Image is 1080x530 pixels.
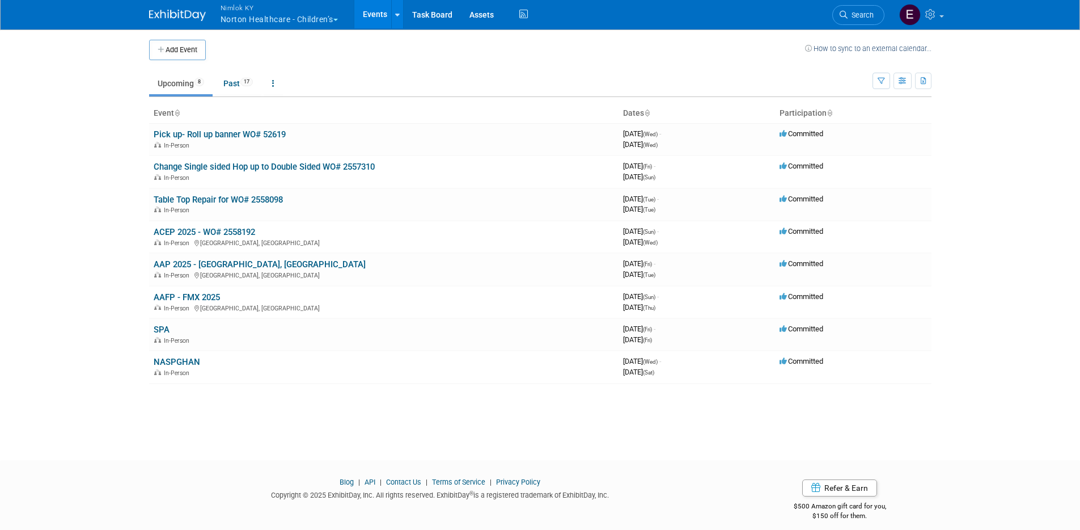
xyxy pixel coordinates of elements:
[643,196,655,203] span: (Tue)
[623,259,655,268] span: [DATE]
[805,44,931,53] a: How to sync to an external calendar...
[194,78,204,86] span: 8
[623,357,661,365] span: [DATE]
[643,261,652,267] span: (Fri)
[657,292,659,301] span: -
[164,142,193,149] span: In-Person
[780,162,823,170] span: Committed
[432,478,485,486] a: Terms of Service
[827,108,832,117] a: Sort by Participation Type
[623,227,659,235] span: [DATE]
[164,207,193,214] span: In-Person
[215,73,261,94] a: Past17
[802,479,877,497] a: Refer & Earn
[780,259,823,268] span: Committed
[487,478,494,486] span: |
[623,129,661,138] span: [DATE]
[164,239,193,247] span: In-Person
[780,227,823,235] span: Committed
[154,357,200,367] a: NASPGHAN
[623,162,655,170] span: [DATE]
[780,325,823,333] span: Committed
[340,478,354,486] a: Blog
[623,270,655,279] span: [DATE]
[643,337,652,343] span: (Fri)
[154,337,161,343] img: In-Person Event
[365,478,375,486] a: API
[154,305,161,310] img: In-Person Event
[832,5,884,25] a: Search
[164,369,193,377] span: In-Person
[643,294,655,300] span: (Sun)
[154,174,161,180] img: In-Person Event
[154,195,283,205] a: Table Top Repair for WO# 2558098
[164,272,193,279] span: In-Person
[643,326,652,333] span: (Fri)
[164,337,193,344] span: In-Person
[154,142,161,148] img: In-Person Event
[780,195,823,203] span: Committed
[643,174,655,180] span: (Sun)
[149,40,206,60] button: Add Event
[654,325,655,333] span: -
[654,259,655,268] span: -
[748,511,931,521] div: $150 off for them.
[154,239,161,245] img: In-Person Event
[149,73,213,94] a: Upcoming8
[154,270,614,279] div: [GEOGRAPHIC_DATA], [GEOGRAPHIC_DATA]
[386,478,421,486] a: Contact Us
[149,10,206,21] img: ExhibitDay
[623,195,659,203] span: [DATE]
[154,325,170,335] a: SPA
[643,305,655,311] span: (Thu)
[748,494,931,520] div: $500 Amazon gift card for you,
[657,227,659,235] span: -
[623,368,654,376] span: [DATE]
[643,272,655,278] span: (Tue)
[848,11,874,19] span: Search
[154,129,286,140] a: Pick up- Roll up banner WO# 52619
[496,478,540,486] a: Privacy Policy
[377,478,384,486] span: |
[154,238,614,247] div: [GEOGRAPHIC_DATA], [GEOGRAPHIC_DATA]
[164,174,193,182] span: In-Person
[643,142,658,148] span: (Wed)
[149,104,619,123] th: Event
[154,292,220,302] a: AAFP - FMX 2025
[154,272,161,277] img: In-Person Event
[643,239,658,246] span: (Wed)
[623,173,655,181] span: [DATE]
[469,490,473,497] sup: ®
[643,359,658,365] span: (Wed)
[623,303,655,312] span: [DATE]
[623,335,652,344] span: [DATE]
[221,2,338,14] span: Nimlok KY
[643,131,658,137] span: (Wed)
[154,207,161,212] img: In-Person Event
[654,162,655,170] span: -
[154,369,161,375] img: In-Person Event
[423,478,430,486] span: |
[619,104,775,123] th: Dates
[657,195,659,203] span: -
[899,4,921,26] img: Elizabeth Griffin
[623,140,658,149] span: [DATE]
[775,104,931,123] th: Participation
[623,205,655,213] span: [DATE]
[643,369,654,376] span: (Sat)
[154,162,375,172] a: Change Single sided Hop up to Double Sided WO# 2557310
[149,487,732,500] div: Copyright © 2025 ExhibitDay, Inc. All rights reserved. ExhibitDay is a registered trademark of Ex...
[623,238,658,246] span: [DATE]
[659,129,661,138] span: -
[240,78,253,86] span: 17
[154,227,255,237] a: ACEP 2025 - WO# 2558192
[355,478,363,486] span: |
[623,325,655,333] span: [DATE]
[644,108,650,117] a: Sort by Start Date
[174,108,180,117] a: Sort by Event Name
[154,259,366,270] a: AAP 2025 - [GEOGRAPHIC_DATA], [GEOGRAPHIC_DATA]
[643,163,652,170] span: (Fri)
[154,303,614,312] div: [GEOGRAPHIC_DATA], [GEOGRAPHIC_DATA]
[643,229,655,235] span: (Sun)
[659,357,661,365] span: -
